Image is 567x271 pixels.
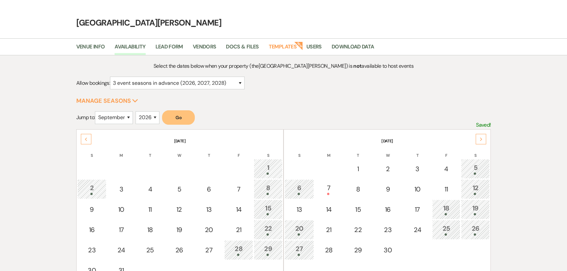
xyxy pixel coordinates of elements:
[224,145,253,158] th: F
[228,184,249,194] div: 7
[318,245,339,255] div: 28
[288,183,310,195] div: 6
[347,245,369,255] div: 29
[353,63,361,69] strong: not
[436,164,457,174] div: 4
[254,145,283,158] th: S
[377,205,399,214] div: 16
[332,43,374,55] a: Download Data
[407,164,428,174] div: 3
[257,203,279,215] div: 15
[294,41,303,50] strong: New
[107,145,135,158] th: M
[465,163,486,175] div: 5
[198,205,220,214] div: 13
[257,183,279,195] div: 8
[284,145,314,158] th: S
[139,245,160,255] div: 25
[377,225,399,235] div: 23
[48,17,519,28] h4: [GEOGRAPHIC_DATA][PERSON_NAME]
[111,225,132,235] div: 17
[288,244,310,256] div: 27
[407,205,428,214] div: 17
[76,114,95,121] span: Jump to:
[81,245,103,255] div: 23
[407,225,428,235] div: 24
[168,225,190,235] div: 19
[139,225,160,235] div: 18
[193,43,216,55] a: Vendors
[377,164,399,174] div: 2
[257,224,279,236] div: 22
[136,145,164,158] th: T
[226,43,259,55] a: Docs & Files
[228,205,249,214] div: 14
[288,205,310,214] div: 13
[198,225,220,235] div: 20
[139,205,160,214] div: 11
[436,224,457,236] div: 25
[306,43,322,55] a: Users
[81,205,103,214] div: 9
[165,145,193,158] th: W
[432,145,460,158] th: F
[76,80,110,86] span: Allow bookings:
[77,130,283,144] th: [DATE]
[347,184,369,194] div: 8
[76,43,105,55] a: Venue Info
[318,205,339,214] div: 14
[315,145,343,158] th: M
[269,43,297,55] a: Templates
[111,245,132,255] div: 24
[81,225,103,235] div: 16
[436,184,457,194] div: 11
[377,245,399,255] div: 30
[76,98,138,104] button: Manage Seasons
[465,183,486,195] div: 12
[115,43,145,55] a: Availability
[284,130,490,144] th: [DATE]
[318,225,339,235] div: 21
[168,205,190,214] div: 12
[111,184,132,194] div: 3
[373,145,403,158] th: W
[198,184,220,194] div: 6
[162,110,195,125] button: Go
[318,183,339,195] div: 7
[465,203,486,215] div: 19
[257,244,279,256] div: 29
[377,184,399,194] div: 9
[111,205,132,214] div: 10
[198,245,220,255] div: 27
[228,244,249,256] div: 28
[465,224,486,236] div: 26
[343,145,372,158] th: T
[257,163,279,175] div: 1
[168,184,190,194] div: 5
[77,145,107,158] th: S
[407,184,428,194] div: 10
[155,43,183,55] a: Lead Form
[476,121,491,129] p: Saved!
[288,224,310,236] div: 20
[347,164,369,174] div: 1
[194,145,224,158] th: T
[81,183,103,195] div: 2
[403,145,431,158] th: T
[139,184,160,194] div: 4
[228,225,249,235] div: 21
[347,205,369,214] div: 15
[436,203,457,215] div: 18
[461,145,490,158] th: S
[347,225,369,235] div: 22
[168,245,190,255] div: 26
[128,62,439,70] p: Select the dates below when your property (the [GEOGRAPHIC_DATA][PERSON_NAME] ) is available to h...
